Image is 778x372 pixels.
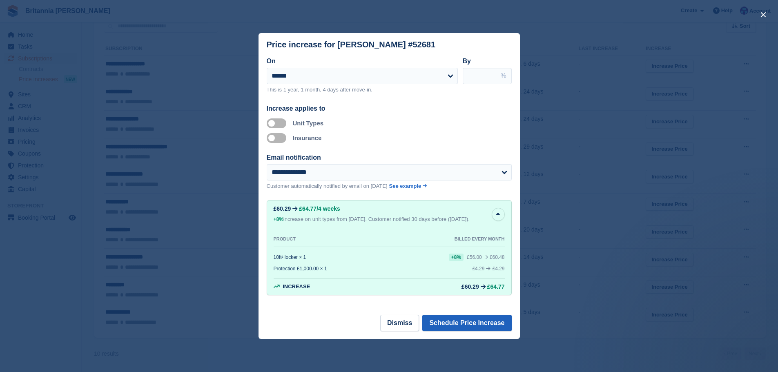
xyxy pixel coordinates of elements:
div: £56.00 [467,254,482,260]
button: close [757,8,770,21]
label: Apply to unit types [267,123,290,124]
label: By [463,58,471,65]
a: See example [389,182,427,190]
div: £60.29 [461,283,479,290]
div: +8% [274,215,283,223]
span: £4.29 [492,266,504,272]
label: Email notification [267,154,321,161]
label: Insurance [293,134,322,141]
span: £64.77 [487,283,505,290]
div: BILLED EVERY MONTH [455,236,505,242]
div: +8% [449,254,464,261]
button: Schedule Price Increase [422,315,511,331]
p: Customer automatically notified by email on [DATE] [267,182,388,190]
div: PRODUCT [274,236,296,242]
div: £60.29 [274,205,291,212]
div: 10ft² locker × 1 [274,254,306,260]
span: Customer notified 30 days before ([DATE]). [368,216,470,222]
button: Dismiss [380,315,419,331]
div: Price increase for [PERSON_NAME] #52681 [267,40,436,49]
div: Increase applies to [267,104,512,114]
p: This is 1 year, 1 month, 4 days after move-in. [267,86,458,94]
div: Protection £1,000.00 × 1 [274,266,327,272]
span: See example [389,183,421,189]
div: £4.29 [472,266,484,272]
span: Increase [283,283,310,290]
span: /4 weeks [317,205,340,212]
label: Unit Types [293,120,324,127]
span: increase on unit types from [DATE]. [274,216,367,222]
label: On [267,58,276,65]
span: £64.77 [299,205,317,212]
label: Apply to insurance [267,137,290,138]
span: £60.48 [490,254,505,260]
